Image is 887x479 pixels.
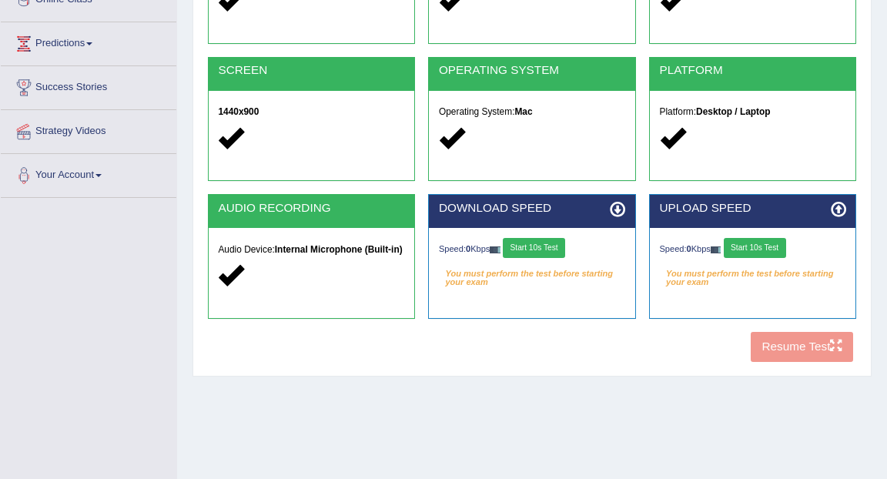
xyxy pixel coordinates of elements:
[1,66,176,105] a: Success Stories
[660,202,846,215] h2: UPLOAD SPEED
[660,64,846,77] h2: PLATFORM
[660,265,846,285] em: You must perform the test before starting your exam
[218,106,259,117] strong: 1440x900
[439,238,625,261] div: Speed: Kbps
[514,106,532,117] strong: Mac
[218,64,404,77] h2: SCREEN
[439,107,625,117] h5: Operating System:
[724,238,786,258] button: Start 10s Test
[1,154,176,193] a: Your Account
[1,110,176,149] a: Strategy Videos
[218,202,404,215] h2: AUDIO RECORDING
[439,265,625,285] em: You must perform the test before starting your exam
[711,246,721,253] img: ajax-loader-fb-connection.gif
[660,107,846,117] h5: Platform:
[218,245,404,255] h5: Audio Device:
[696,106,770,117] strong: Desktop / Laptop
[503,238,565,258] button: Start 10s Test
[439,64,625,77] h2: OPERATING SYSTEM
[660,238,846,261] div: Speed: Kbps
[275,244,403,255] strong: Internal Microphone (Built-in)
[1,22,176,61] a: Predictions
[490,246,500,253] img: ajax-loader-fb-connection.gif
[439,202,625,215] h2: DOWNLOAD SPEED
[687,244,691,253] strong: 0
[466,244,470,253] strong: 0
